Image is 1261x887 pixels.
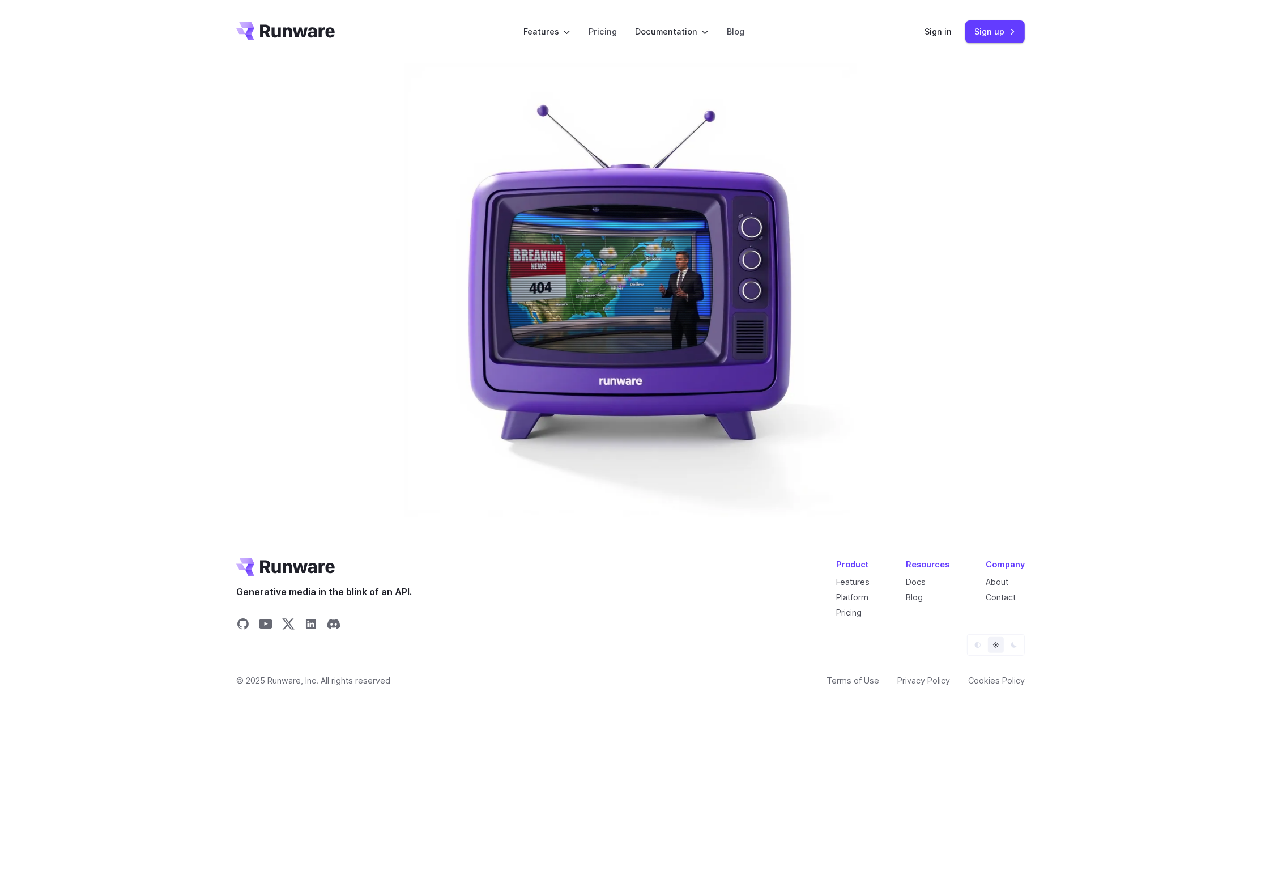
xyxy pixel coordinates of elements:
[236,674,390,687] span: © 2025 Runware, Inc. All rights reserved
[988,637,1004,653] button: Light
[836,577,870,587] a: Features
[589,25,617,38] a: Pricing
[236,617,250,634] a: Share on GitHub
[965,20,1025,43] a: Sign up
[327,617,340,634] a: Share on Discord
[836,608,862,617] a: Pricing
[304,617,318,634] a: Share on LinkedIn
[906,577,926,587] a: Docs
[968,674,1025,687] a: Cookies Policy
[986,558,1025,571] div: Company
[906,592,923,602] a: Blog
[986,592,1016,602] a: Contact
[925,25,952,38] a: Sign in
[635,25,709,38] label: Documentation
[827,674,879,687] a: Terms of Use
[897,674,950,687] a: Privacy Policy
[282,617,295,634] a: Share on X
[236,558,335,576] a: Go to /
[906,558,949,571] div: Resources
[836,558,870,571] div: Product
[259,617,272,634] a: Share on YouTube
[404,63,857,517] img: Purple 3d television
[1006,637,1022,653] button: Dark
[523,25,570,38] label: Features
[836,592,868,602] a: Platform
[986,577,1008,587] a: About
[967,634,1025,656] ul: Theme selector
[727,25,744,38] a: Blog
[970,637,986,653] button: Default
[236,585,412,600] span: Generative media in the blink of an API.
[236,22,335,40] a: Go to /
